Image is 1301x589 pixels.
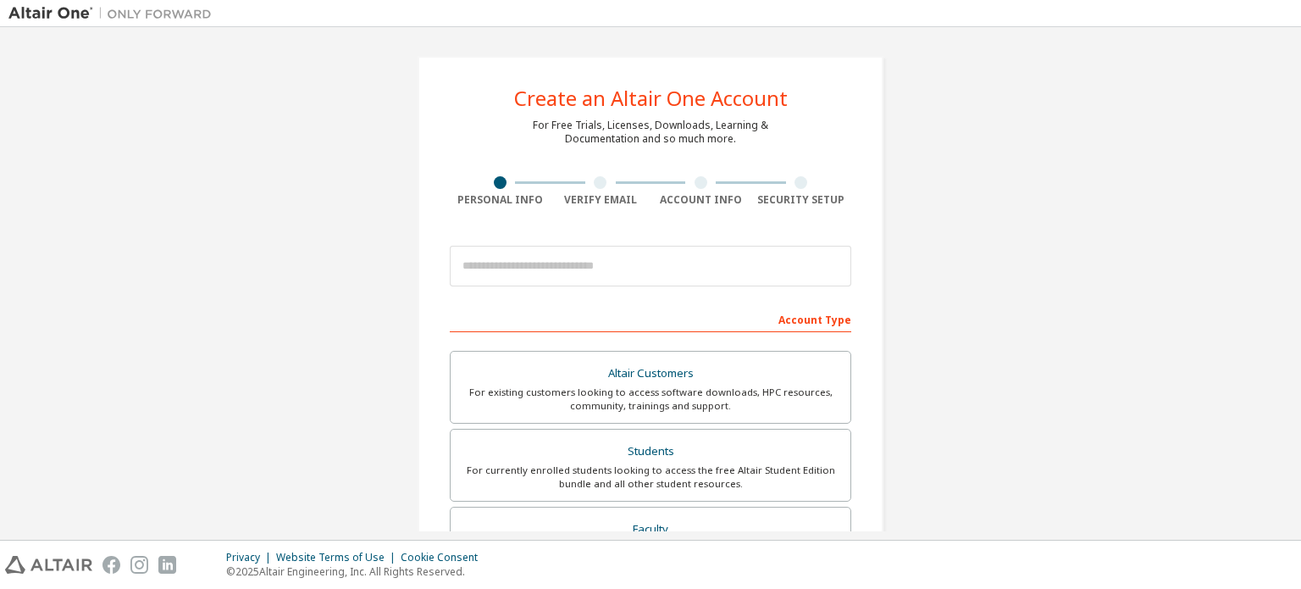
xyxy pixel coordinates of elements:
p: © 2025 Altair Engineering, Inc. All Rights Reserved. [226,564,488,579]
div: Students [461,440,840,464]
div: Security Setup [751,193,852,207]
div: Cookie Consent [401,551,488,564]
div: For existing customers looking to access software downloads, HPC resources, community, trainings ... [461,386,840,413]
div: Faculty [461,518,840,542]
div: Create an Altair One Account [514,88,788,108]
div: For Free Trials, Licenses, Downloads, Learning & Documentation and so much more. [533,119,768,146]
div: Altair Customers [461,362,840,386]
img: Altair One [8,5,220,22]
div: For currently enrolled students looking to access the free Altair Student Edition bundle and all ... [461,464,840,491]
div: Verify Email [551,193,651,207]
div: Personal Info [450,193,551,207]
div: Website Terms of Use [276,551,401,564]
div: Privacy [226,551,276,564]
img: linkedin.svg [158,556,176,574]
img: altair_logo.svg [5,556,92,574]
img: instagram.svg [130,556,148,574]
div: Account Type [450,305,851,332]
div: Account Info [650,193,751,207]
img: facebook.svg [102,556,120,574]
